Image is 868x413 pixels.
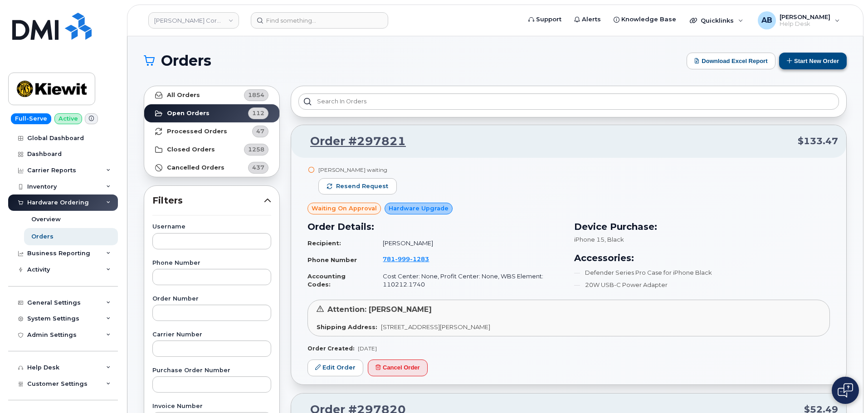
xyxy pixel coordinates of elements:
a: 7819991283 [383,255,440,262]
li: 20W USB-C Power Adapter [574,281,830,289]
strong: All Orders [167,92,200,99]
span: 781 [383,255,429,262]
strong: Processed Orders [167,128,227,135]
a: Cancelled Orders437 [144,159,279,177]
label: Username [152,224,271,230]
span: Orders [161,54,211,68]
h3: Device Purchase: [574,220,830,233]
img: Open chat [838,383,853,398]
span: Filters [152,194,264,207]
label: Order Number [152,296,271,302]
span: $133.47 [798,135,838,148]
strong: Cancelled Orders [167,164,224,171]
span: 999 [395,255,410,262]
a: Open Orders112 [144,104,279,122]
a: Processed Orders47 [144,122,279,141]
strong: Accounting Codes: [307,272,346,288]
span: Resend request [336,182,388,190]
li: Defender Series Pro Case for iPhone Black [574,268,830,277]
button: Resend request [318,178,397,194]
a: All Orders1854 [144,86,279,104]
strong: Phone Number [307,256,357,263]
h3: Accessories: [574,251,830,265]
label: Purchase Order Number [152,368,271,374]
h3: Order Details: [307,220,563,233]
input: Search in orders [298,93,839,110]
span: Attention: [PERSON_NAME] [327,305,432,314]
button: Cancel Order [368,360,428,376]
label: Phone Number [152,260,271,266]
strong: Shipping Address: [317,323,377,330]
span: [STREET_ADDRESS][PERSON_NAME] [381,323,490,330]
span: 1854 [248,91,264,99]
span: , Black [605,236,624,243]
button: Start New Order [779,53,847,69]
span: iPhone 15 [574,236,605,243]
a: Order #297821 [299,133,406,150]
label: Carrier Number [152,332,271,338]
span: 1283 [410,255,429,262]
span: [DATE] [358,345,377,352]
label: Invoice Number [152,403,271,409]
strong: Closed Orders [167,146,215,153]
span: 1258 [248,145,264,154]
button: Download Excel Report [687,53,775,69]
strong: Recipient: [307,239,341,247]
strong: Order Created: [307,345,354,352]
strong: Open Orders [167,110,210,117]
a: Edit Order [307,360,363,376]
span: 47 [256,127,264,136]
div: [PERSON_NAME] waiting [318,166,397,174]
a: Closed Orders1258 [144,141,279,159]
span: 112 [252,109,264,117]
span: Hardware Upgrade [389,204,449,213]
span: 437 [252,163,264,172]
td: [PERSON_NAME] [375,235,563,251]
span: Waiting On Approval [312,204,377,213]
td: Cost Center: None, Profit Center: None, WBS Element: 110212.1740 [375,268,563,292]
